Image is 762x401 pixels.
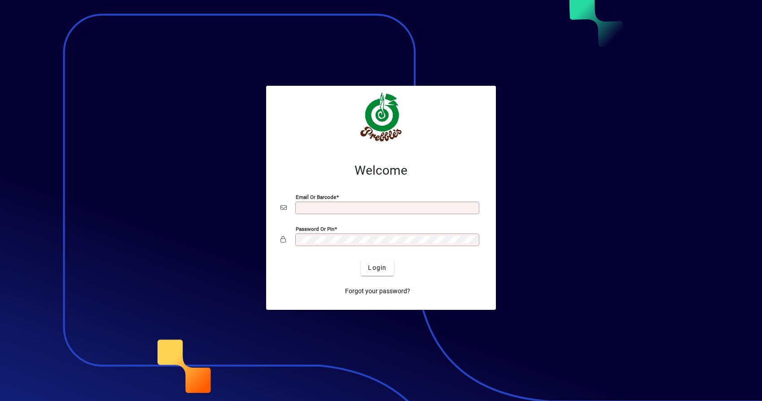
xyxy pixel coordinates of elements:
[345,286,410,296] span: Forgot your password?
[342,283,414,299] a: Forgot your password?
[361,260,394,276] button: Login
[280,163,482,178] h2: Welcome
[296,226,334,232] mat-label: Password or Pin
[296,194,336,200] mat-label: Email or Barcode
[368,263,386,273] span: Login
